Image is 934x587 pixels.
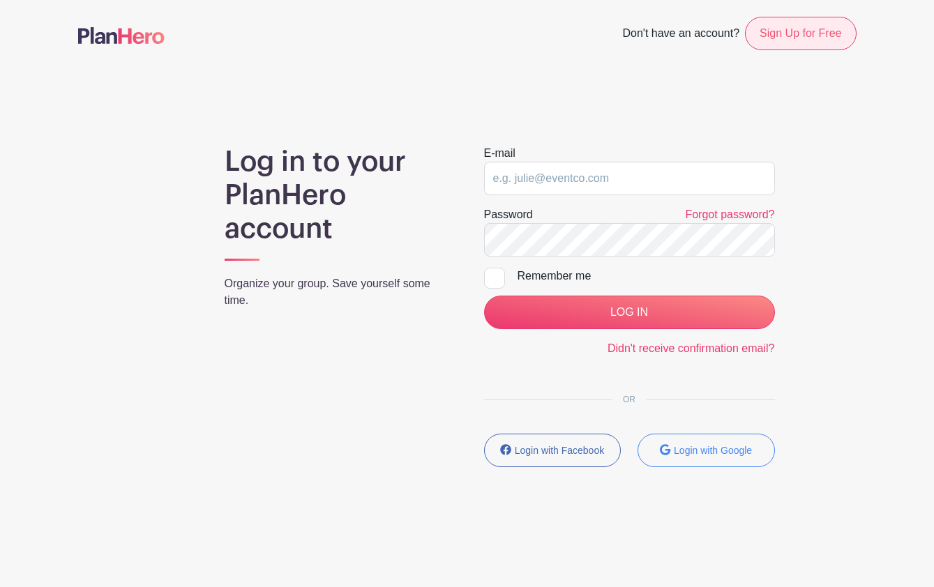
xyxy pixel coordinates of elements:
a: Didn't receive confirmation email? [608,342,775,354]
button: Login with Facebook [484,434,622,467]
span: OR [612,395,647,404]
a: Sign Up for Free [745,17,856,50]
p: Organize your group. Save yourself some time. [225,275,451,309]
input: e.g. julie@eventco.com [484,162,775,195]
label: E-mail [484,145,515,162]
small: Login with Google [674,445,752,456]
div: Remember me [518,268,775,284]
h1: Log in to your PlanHero account [225,145,451,245]
a: Forgot password? [685,208,774,220]
label: Password [484,206,533,223]
span: Don't have an account? [622,20,739,50]
small: Login with Facebook [515,445,604,456]
input: LOG IN [484,296,775,329]
button: Login with Google [638,434,775,467]
img: logo-507f7623f17ff9eddc593b1ce0a138ce2505c220e1c5a4e2b4648c50719b7d32.svg [78,27,165,44]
